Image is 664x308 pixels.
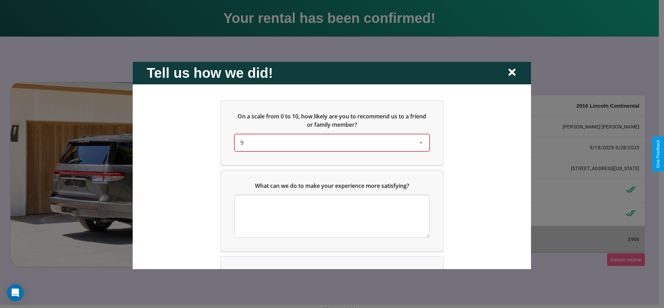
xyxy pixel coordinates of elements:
[242,268,418,275] span: Which of the following features do you value the most in a vehicle?
[7,284,24,301] div: Open Intercom Messenger
[147,65,273,81] h2: Tell us how we did!
[656,140,661,168] div: Give Feedback
[238,112,428,128] span: On a scale from 0 to 10, how likely are you to recommend us to a friend or family member?
[255,182,409,189] span: What can we do to make your experience more satisfying?
[235,112,429,128] h5: On a scale from 0 to 10, how likely are you to recommend us to a friend or family member?
[221,101,443,165] div: On a scale from 0 to 10, how likely are you to recommend us to a friend or family member?
[240,139,243,146] span: 9
[235,134,429,151] div: On a scale from 0 to 10, how likely are you to recommend us to a friend or family member?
